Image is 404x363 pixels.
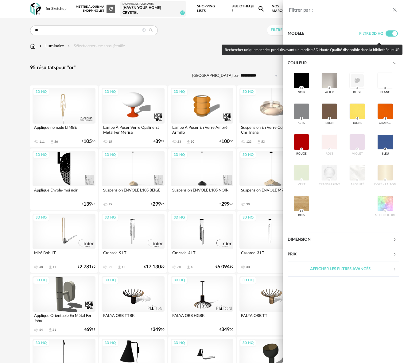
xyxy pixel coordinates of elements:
[288,247,393,262] div: Prix
[328,117,331,121] span: 8
[288,26,359,41] div: Modèle
[288,247,399,262] div: Prix
[288,56,399,71] div: Couleur
[298,214,305,217] div: bois
[355,86,359,90] span: 2
[288,232,393,247] div: Dimension
[328,86,331,90] span: 3
[300,148,303,152] span: 3
[299,209,304,213] span: 14
[325,121,333,125] div: brun
[380,91,390,94] div: blanc
[298,121,305,125] div: gris
[222,45,402,55] div: Rechercher uniquement des produits ayant un modèle 3D Haute Qualité disponible dans la bibliothèq...
[325,91,334,94] div: acier
[298,91,305,94] div: noir
[288,56,393,71] div: Couleur
[296,152,307,156] div: rouge
[383,148,387,152] span: 4
[288,262,393,277] div: Afficher les filtres avancés
[288,71,399,232] div: Couleur
[379,121,391,125] div: orange
[299,86,304,90] span: 42
[288,41,393,56] div: Marque
[288,41,399,56] div: Marque
[359,32,383,35] span: Filtre 3D HQ
[289,7,392,14] div: Filtrer par :
[353,91,362,94] div: beige
[392,6,398,14] button: close drawer
[383,86,387,90] span: 8
[382,152,389,156] div: bleu
[353,121,362,125] div: jaune
[288,232,399,247] div: Dimension
[355,117,359,121] span: 4
[300,117,303,121] span: 1
[288,262,399,277] div: Afficher les filtres avancés
[383,117,387,121] span: 3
